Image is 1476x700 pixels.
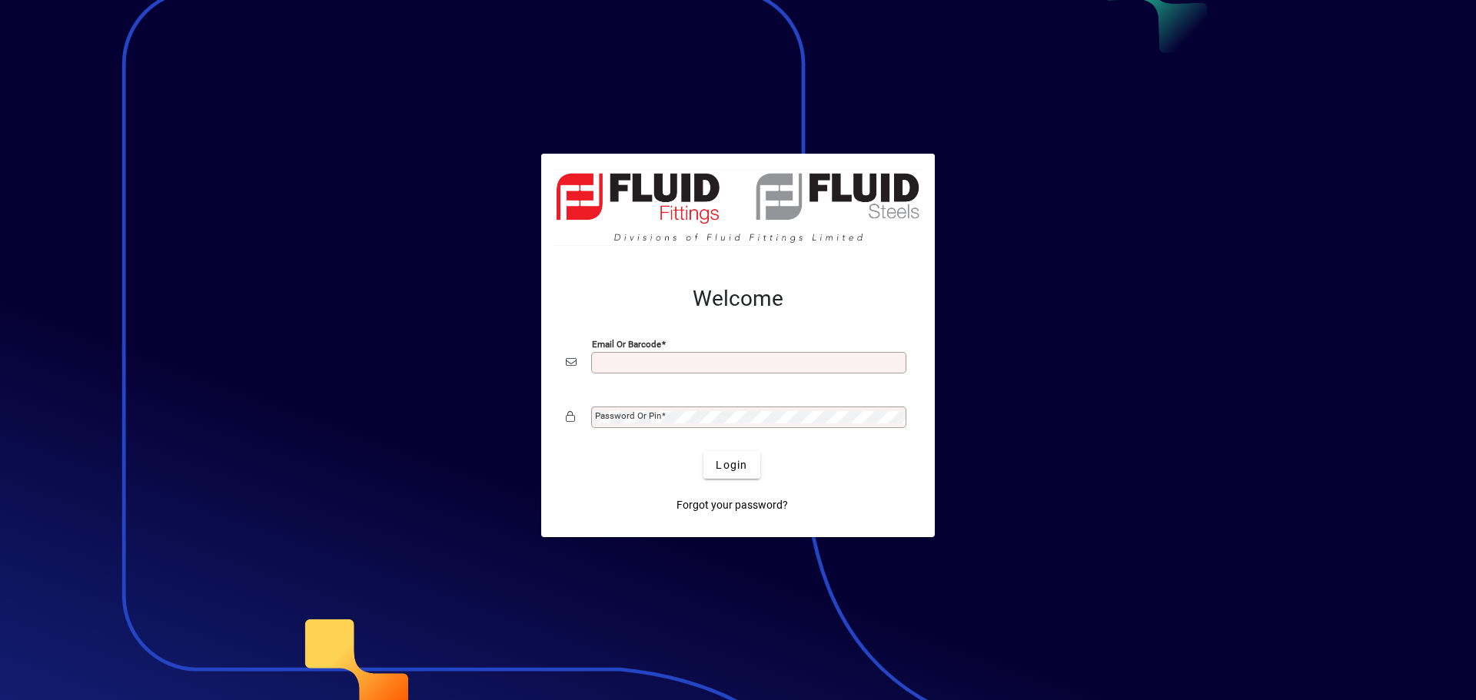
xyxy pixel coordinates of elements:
span: Login [716,457,747,473]
mat-label: Email or Barcode [592,339,661,350]
button: Login [703,451,760,479]
mat-label: Password or Pin [595,410,661,421]
a: Forgot your password? [670,491,794,519]
span: Forgot your password? [676,497,788,513]
h2: Welcome [566,286,910,312]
